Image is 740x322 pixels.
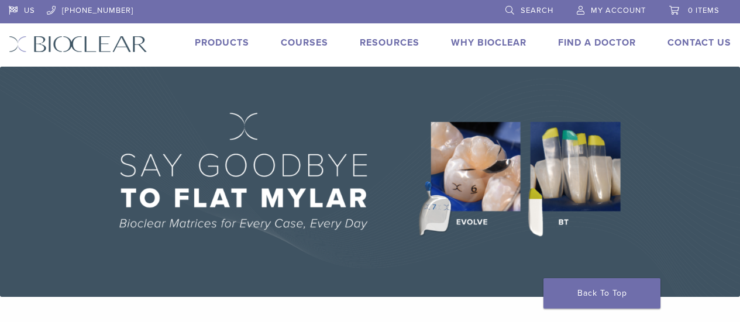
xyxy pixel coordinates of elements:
[543,278,660,309] a: Back To Top
[195,37,249,49] a: Products
[591,6,646,15] span: My Account
[360,37,419,49] a: Resources
[281,37,328,49] a: Courses
[9,36,147,53] img: Bioclear
[688,6,720,15] span: 0 items
[521,6,553,15] span: Search
[451,37,526,49] a: Why Bioclear
[558,37,636,49] a: Find A Doctor
[667,37,731,49] a: Contact Us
